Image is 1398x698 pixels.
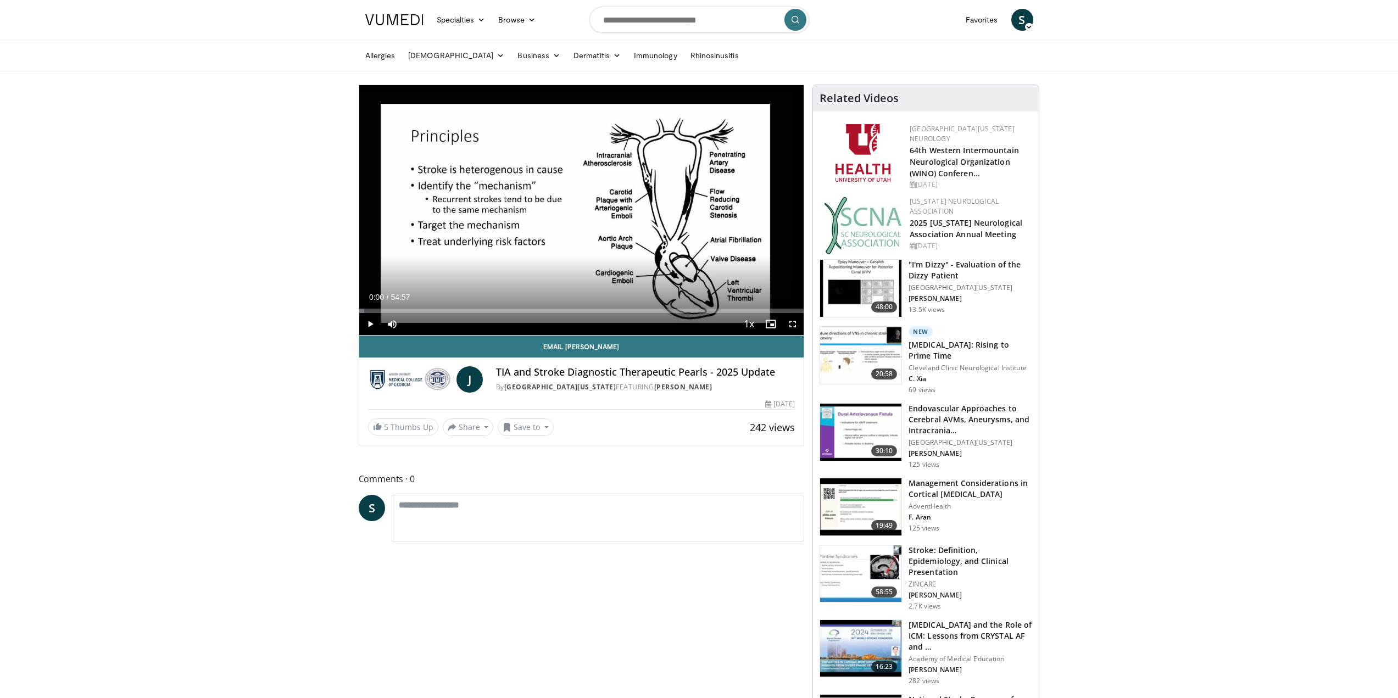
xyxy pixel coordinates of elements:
p: 13.5K views [909,305,945,314]
a: 5 Thumbs Up [368,418,438,435]
button: Playback Rate [738,313,760,335]
p: Academy of Medical Education [909,655,1032,663]
a: Dermatitis [567,44,627,66]
a: Browse [492,9,542,31]
img: f6362829-b0a3-407d-a044-59546adfd345.png.150x105_q85_autocrop_double_scale_upscale_version-0.2.png [836,124,890,182]
img: 64538175-078f-408f-93bb-01b902d7e9f3.150x105_q85_crop-smart_upscale.jpg [820,620,901,677]
span: 16:23 [871,661,898,672]
p: [GEOGRAPHIC_DATA][US_STATE] [909,438,1032,447]
a: 19:49 Management Considerations in Cortical [MEDICAL_DATA] AdventHealth F. Aran 125 views [820,478,1032,536]
a: Favorites [959,9,1005,31]
p: [PERSON_NAME] [909,591,1032,600]
p: [PERSON_NAME] [909,666,1032,674]
a: [DEMOGRAPHIC_DATA] [402,44,511,66]
a: Allergies [359,44,402,66]
img: 43dcbb99-5764-4f51-bf18-3e9fe8b1d216.150x105_q85_crop-smart_upscale.jpg [820,478,901,535]
a: 64th Western Intermountain Neurological Organization (WINO) Conferen… [910,145,1019,178]
div: [DATE] [910,180,1030,189]
a: J [456,366,483,393]
span: 5 [384,422,388,432]
img: Medical College of Georgia - Augusta University [368,366,452,393]
p: ZINCARE [909,580,1032,589]
div: [DATE] [910,241,1030,251]
video-js: Video Player [359,85,804,336]
img: f1d696cd-2275-40a1-93b3-437403182b66.150x105_q85_crop-smart_upscale.jpg [820,327,901,384]
span: 48:00 [871,301,898,312]
a: [GEOGRAPHIC_DATA][US_STATE] [504,382,616,392]
p: 2.7K views [909,602,941,611]
img: 5373e1fe-18ae-47e7-ad82-0c604b173657.150x105_q85_crop-smart_upscale.jpg [820,260,901,317]
a: S [359,495,385,521]
span: 0:00 [369,293,384,301]
a: Immunology [627,44,684,66]
button: Save to [498,418,554,436]
h3: Management Considerations in Cortical [MEDICAL_DATA] [909,478,1032,500]
input: Search topics, interventions [589,7,809,33]
h4: TIA and Stroke Diagnostic Therapeutic Pearls - 2025 Update [496,366,795,378]
p: Cleveland Clinic Neurological Institute [909,364,1032,372]
h4: Related Videos [820,92,899,105]
button: Fullscreen [782,313,804,335]
h3: Stroke: Definition, Epidemiology, and Clinical Presentation [909,545,1032,578]
div: Progress Bar [359,309,804,313]
div: By FEATURING [496,382,795,392]
button: Mute [381,313,403,335]
p: C. Xia [909,375,1032,383]
p: 69 views [909,386,935,394]
a: 48:00 "I'm Dizzy" - Evaluation of the Dizzy Patient [GEOGRAPHIC_DATA][US_STATE] [PERSON_NAME] 13.... [820,259,1032,317]
p: AdventHealth [909,502,1032,511]
a: Rhinosinusitis [684,44,745,66]
span: / [387,293,389,301]
img: 6167d7e7-641b-44fc-89de-ec99ed7447bb.150x105_q85_crop-smart_upscale.jpg [820,404,901,461]
img: VuMedi Logo [365,14,424,25]
p: [GEOGRAPHIC_DATA][US_STATE] [909,283,1032,292]
span: 19:49 [871,520,898,531]
h3: "I'm Dizzy" - Evaluation of the Dizzy Patient [909,259,1032,281]
p: New [909,326,933,337]
a: 2025 [US_STATE] Neurological Association Annual Meeting [910,217,1022,239]
h3: [MEDICAL_DATA] and the Role of ICM: Lessons from CRYSTAL AF and … [909,619,1032,652]
p: F. Aran [909,513,1032,522]
p: 125 views [909,524,939,533]
span: Comments 0 [359,472,805,486]
a: [US_STATE] Neurological Association [910,197,999,216]
img: b123db18-9392-45ae-ad1d-42c3758a27aa.jpg.150x105_q85_autocrop_double_scale_upscale_version-0.2.jpg [824,197,902,254]
a: S [1011,9,1033,31]
h3: [MEDICAL_DATA]: Rising to Prime Time [909,339,1032,361]
span: 30:10 [871,445,898,456]
a: Business [511,44,567,66]
a: 16:23 [MEDICAL_DATA] and the Role of ICM: Lessons from CRYSTAL AF and … Academy of Medical Educat... [820,619,1032,685]
p: [PERSON_NAME] [909,294,1032,303]
button: Play [359,313,381,335]
a: 30:10 Endovascular Approaches to Cerebral AVMs, Aneurysms, and Intracrania… [GEOGRAPHIC_DATA][US_... [820,403,1032,469]
span: 20:58 [871,368,898,379]
span: 54:57 [391,293,410,301]
a: 58:55 Stroke: Definition, Epidemiology, and Clinical Presentation ZINCARE [PERSON_NAME] 2.7K views [820,545,1032,611]
h3: Endovascular Approaches to Cerebral AVMs, Aneurysms, and Intracrania… [909,403,1032,436]
a: [GEOGRAPHIC_DATA][US_STATE] Neurology [910,124,1015,143]
span: 242 views [750,421,795,434]
p: [PERSON_NAME] [909,449,1032,458]
img: 26d5732c-95f1-4678-895e-01ffe56ce748.150x105_q85_crop-smart_upscale.jpg [820,545,901,602]
div: [DATE] [765,399,795,409]
a: 20:58 New [MEDICAL_DATA]: Rising to Prime Time Cleveland Clinic Neurological Institute C. Xia 69 ... [820,326,1032,394]
span: 58:55 [871,587,898,598]
button: Enable picture-in-picture mode [760,313,782,335]
a: [PERSON_NAME] [654,382,712,392]
p: 282 views [909,677,939,685]
p: 125 views [909,460,939,469]
button: Share [443,418,494,436]
a: Email [PERSON_NAME] [359,336,804,358]
a: Specialties [430,9,492,31]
